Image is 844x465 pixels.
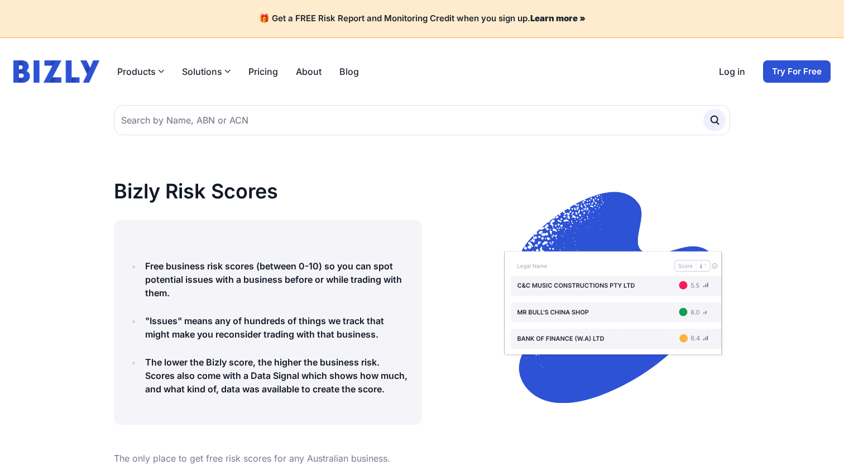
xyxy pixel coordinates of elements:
img: scores [496,180,730,415]
h4: 🎁 Get a FREE Risk Report and Monitoring Credit when you sign up. [13,13,831,24]
h4: Free business risk scores (between 0-10) so you can spot potential issues with a business before ... [145,259,409,300]
a: Log in [719,65,745,78]
h4: The lower the Bizly score, the higher the business risk. Scores also come with a Data Signal whic... [145,355,409,396]
button: Products [117,65,164,78]
h4: "Issues" means any of hundreds of things we track that might make you reconsider trading with tha... [145,314,409,341]
a: Blog [339,65,359,78]
button: Solutions [182,65,231,78]
a: Try For Free [763,60,831,83]
a: About [296,65,322,78]
a: Pricing [248,65,278,78]
p: The only place to get free risk scores for any Australian business. [114,452,422,465]
input: Search by Name, ABN or ACN [114,105,730,135]
h1: Bizly Risk Scores [114,180,422,202]
a: Learn more » [530,13,586,23]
